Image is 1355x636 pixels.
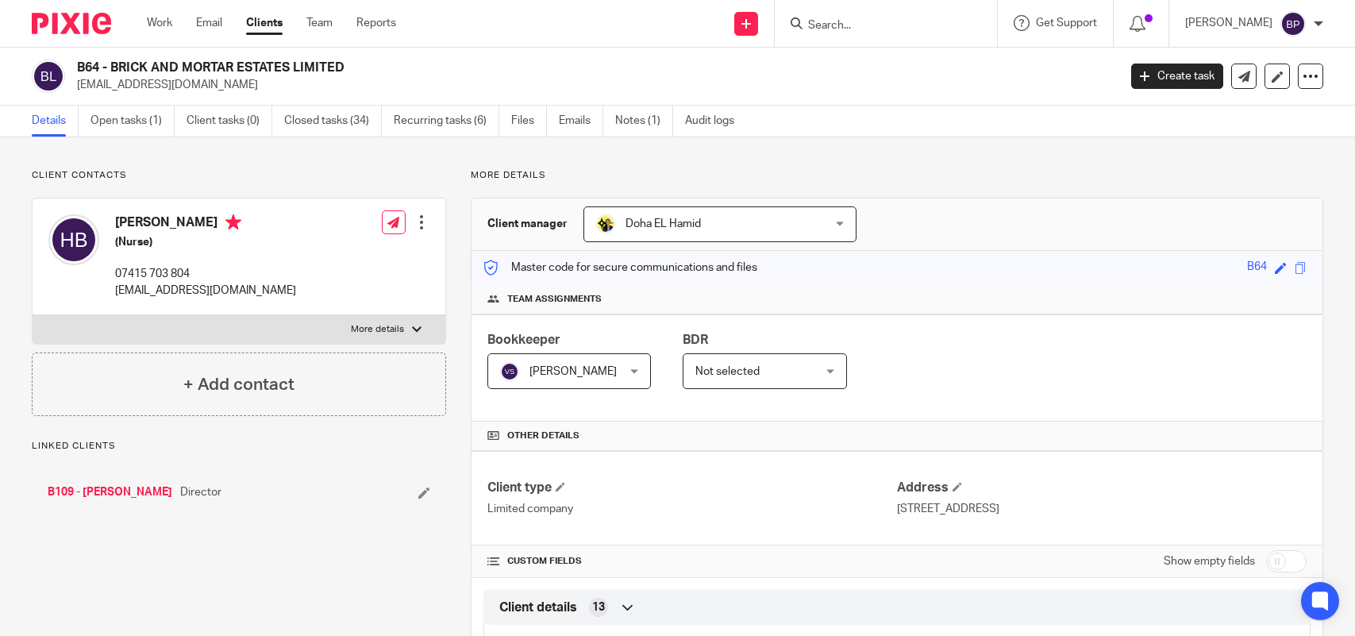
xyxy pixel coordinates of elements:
[596,214,615,233] img: Doha-Starbridge.jpg
[507,430,579,442] span: Other details
[32,106,79,137] a: Details
[77,77,1107,93] p: [EMAIL_ADDRESS][DOMAIN_NAME]
[615,106,673,137] a: Notes (1)
[683,333,708,346] span: BDR
[183,372,294,397] h4: + Add contact
[32,169,446,182] p: Client contacts
[394,106,499,137] a: Recurring tasks (6)
[487,216,568,232] h3: Client manager
[351,323,404,336] p: More details
[1185,15,1272,31] p: [PERSON_NAME]
[529,366,617,377] span: [PERSON_NAME]
[483,260,757,276] p: Master code for secure communications and files
[356,15,396,31] a: Reports
[1131,64,1223,89] a: Create task
[897,480,1307,496] h4: Address
[306,15,333,31] a: Team
[115,283,296,299] p: [EMAIL_ADDRESS][DOMAIN_NAME]
[1280,11,1306,37] img: svg%3E
[32,440,446,453] p: Linked clients
[511,106,547,137] a: Files
[48,484,172,500] a: B109 - [PERSON_NAME]
[592,599,605,615] span: 13
[806,19,949,33] input: Search
[225,214,241,230] i: Primary
[32,13,111,34] img: Pixie
[32,60,65,93] img: svg%3E
[77,60,901,76] h2: B64 - BRICK AND MORTAR ESTATES LIMITED
[147,15,172,31] a: Work
[115,234,296,250] h5: (Nurse)
[180,484,221,500] span: Director
[90,106,175,137] a: Open tasks (1)
[1164,553,1255,569] label: Show empty fields
[685,106,746,137] a: Audit logs
[284,106,382,137] a: Closed tasks (34)
[115,214,296,234] h4: [PERSON_NAME]
[115,266,296,282] p: 07415 703 804
[500,362,519,381] img: svg%3E
[487,555,897,568] h4: CUSTOM FIELDS
[187,106,272,137] a: Client tasks (0)
[897,501,1307,517] p: [STREET_ADDRESS]
[246,15,283,31] a: Clients
[48,214,99,265] img: svg%3E
[507,293,602,306] span: Team assignments
[487,480,897,496] h4: Client type
[487,501,897,517] p: Limited company
[1247,259,1267,277] div: B64
[1036,17,1097,29] span: Get Support
[487,333,560,346] span: Bookkeeper
[626,218,701,229] span: Doha EL Hamid
[499,599,577,616] span: Client details
[695,366,760,377] span: Not selected
[196,15,222,31] a: Email
[559,106,603,137] a: Emails
[471,169,1323,182] p: More details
